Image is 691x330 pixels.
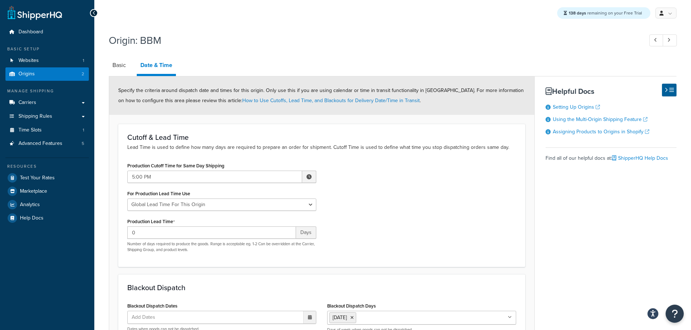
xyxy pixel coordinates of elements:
strong: 138 days [569,10,586,16]
span: Add Dates [129,311,164,323]
div: Basic Setup [5,46,89,52]
button: Hide Help Docs [662,84,676,96]
span: Advanced Features [18,141,62,147]
h3: Cutoff & Lead Time [127,133,516,141]
span: Marketplace [20,188,47,195]
div: Manage Shipping [5,88,89,94]
span: Help Docs [20,215,44,221]
span: Days [296,226,316,239]
a: Analytics [5,198,89,211]
p: Number of days required to produce the goods. Range is acceptable eg. 1-2 Can be overridden at th... [127,241,316,252]
a: Shipping Rules [5,110,89,123]
span: 1 [83,58,84,64]
li: Advanced Features [5,137,89,150]
span: remaining on your Free Trial [569,10,642,16]
span: Test Your Rates [20,175,55,181]
a: Websites1 [5,54,89,67]
a: Test Your Rates [5,171,89,184]
a: Previous Record [649,34,663,46]
a: Next Record [663,34,677,46]
label: For Production Lead Time Use [127,191,190,196]
a: Using the Multi-Origin Shipping Feature [553,116,647,123]
a: Origins2 [5,67,89,81]
label: Production Lead Time [127,219,175,225]
label: Production Cutoff Time for Same Day Shipping [127,163,225,168]
span: Shipping Rules [18,113,52,120]
div: Find all of our helpful docs at: [546,147,676,163]
span: Websites [18,58,39,64]
span: Carriers [18,100,36,106]
span: Origins [18,71,35,77]
label: Blackout Dispatch Dates [127,303,177,309]
span: Time Slots [18,127,42,133]
a: Carriers [5,96,89,109]
a: Marketplace [5,185,89,198]
p: Lead Time is used to define how many days are required to prepare an order for shipment. Cutoff T... [127,143,516,151]
a: Dashboard [5,25,89,39]
a: Basic [109,57,129,74]
h1: Origin: BBM [109,33,636,47]
li: Websites [5,54,89,67]
span: 2 [82,71,84,77]
a: Date & Time [137,57,176,76]
li: Origins [5,67,89,81]
a: Help Docs [5,212,89,225]
a: Assigning Products to Origins in Shopify [553,128,649,135]
span: 5 [82,141,84,147]
button: Open Resource Center [666,305,684,323]
label: Blackout Dispatch Days [327,303,376,309]
a: Advanced Features5 [5,137,89,150]
span: [DATE] [333,314,347,321]
a: How to Use Cutoffs, Lead Time, and Blackouts for Delivery Date/Time in Transit [242,97,420,104]
div: Resources [5,163,89,170]
span: Specify the criteria around dispatch date and times for this origin. Only use this if you are usi... [118,87,524,104]
a: Setting Up Origins [553,103,600,111]
h3: Helpful Docs [546,87,676,95]
a: Time Slots1 [5,124,89,137]
li: Time Slots [5,124,89,137]
span: Dashboard [18,29,43,35]
span: Analytics [20,202,40,208]
h3: Blackout Dispatch [127,284,516,292]
a: ShipperHQ Help Docs [612,154,668,162]
span: 1 [83,127,84,133]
